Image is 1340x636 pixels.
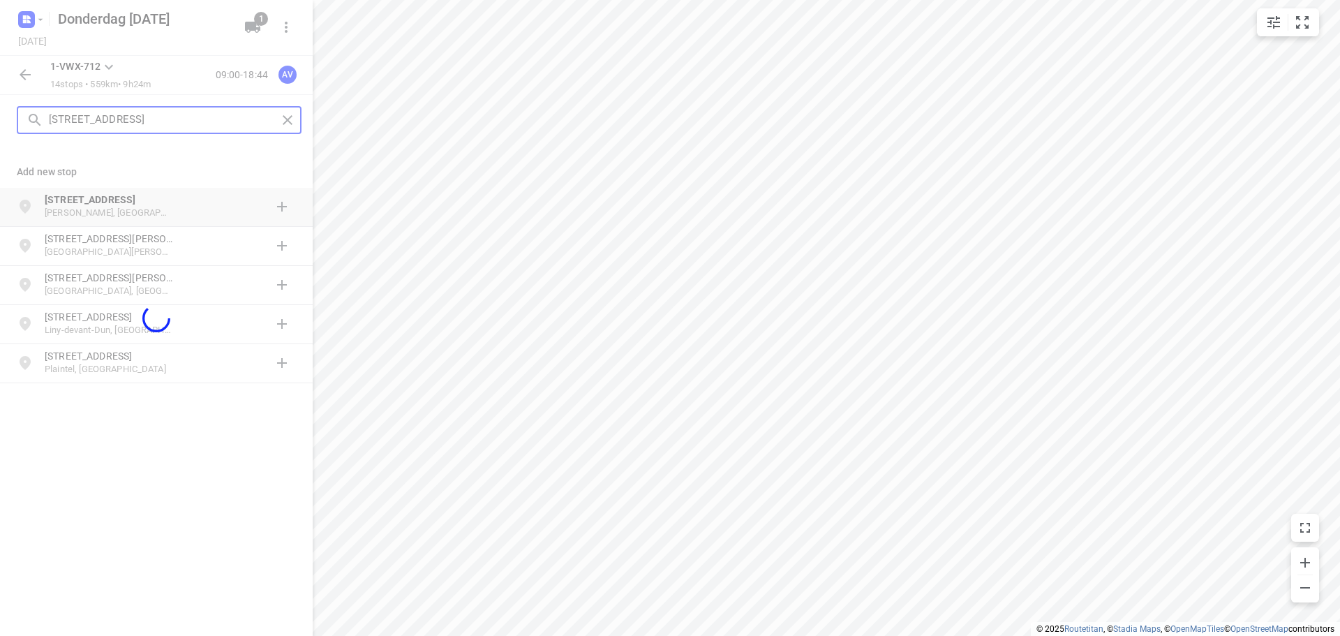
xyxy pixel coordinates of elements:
[1170,624,1224,634] a: OpenMapTiles
[1113,624,1161,634] a: Stadia Maps
[1257,8,1319,36] div: small contained button group
[1230,624,1288,634] a: OpenStreetMap
[1036,624,1334,634] li: © 2025 , © , © © contributors
[1064,624,1103,634] a: Routetitan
